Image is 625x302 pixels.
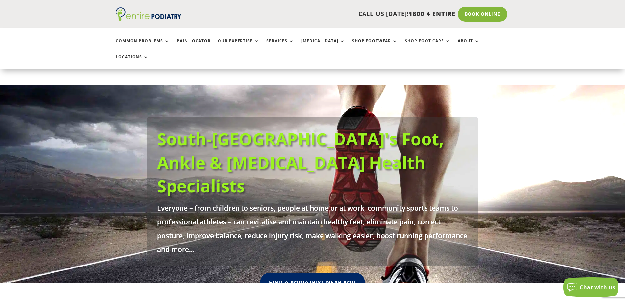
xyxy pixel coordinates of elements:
[405,39,450,53] a: Shop Foot Care
[218,39,259,53] a: Our Expertise
[458,39,480,53] a: About
[157,201,468,256] p: Everyone – from children to seniors, people at home or at work, community sports teams to profess...
[458,7,507,22] a: Book Online
[563,277,618,297] button: Chat with us
[266,39,294,53] a: Services
[116,7,181,21] img: logo (1)
[177,39,211,53] a: Pain Locator
[157,127,444,197] a: South-[GEOGRAPHIC_DATA]'s Foot, Ankle & [MEDICAL_DATA] Health Specialists
[207,10,455,18] p: CALL US [DATE]!
[116,55,149,69] a: Locations
[301,39,345,53] a: [MEDICAL_DATA]
[260,272,365,292] a: Find A Podiatrist Near You
[116,16,181,22] a: Entire Podiatry
[116,39,170,53] a: Common Problems
[352,39,398,53] a: Shop Footwear
[409,10,455,18] span: 1800 4 ENTIRE
[580,284,615,291] span: Chat with us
